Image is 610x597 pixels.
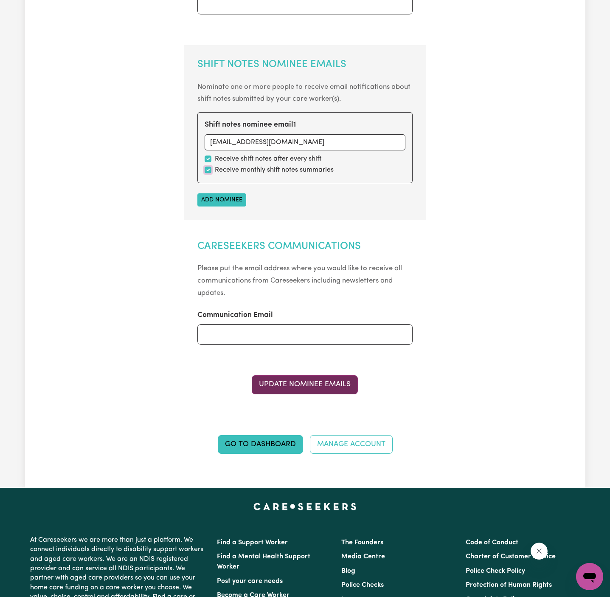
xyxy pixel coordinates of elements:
a: Police Checks [341,582,384,589]
label: Communication Email [197,310,273,321]
a: Media Centre [341,553,385,560]
button: Add nominee [197,193,246,207]
a: Post your care needs [217,578,283,585]
a: Code of Conduct [466,539,518,546]
a: Charter of Customer Service [466,553,556,560]
small: Nominate one or more people to receive email notifications about shift notes submitted by your ca... [197,83,410,103]
a: Manage Account [310,435,393,454]
h2: Shift Notes Nominee Emails [197,59,413,71]
a: Go to Dashboard [218,435,303,454]
button: Update Nominee Emails [252,375,358,394]
span: Need any help? [5,6,51,13]
iframe: Button to launch messaging window [576,563,603,590]
label: Receive shift notes after every shift [215,154,321,164]
a: Police Check Policy [466,568,525,574]
a: Find a Support Worker [217,539,288,546]
label: Shift notes nominee email 1 [205,119,296,130]
label: Receive monthly shift notes summaries [215,165,334,175]
a: Find a Mental Health Support Worker [217,553,310,570]
a: Careseekers home page [253,503,357,510]
h2: Careseekers Communications [197,240,413,253]
small: Please put the email address where you would like to receive all communications from Careseekers ... [197,265,402,297]
a: The Founders [341,539,383,546]
iframe: Close message [531,543,548,560]
a: Blog [341,568,355,574]
a: Protection of Human Rights [466,582,552,589]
